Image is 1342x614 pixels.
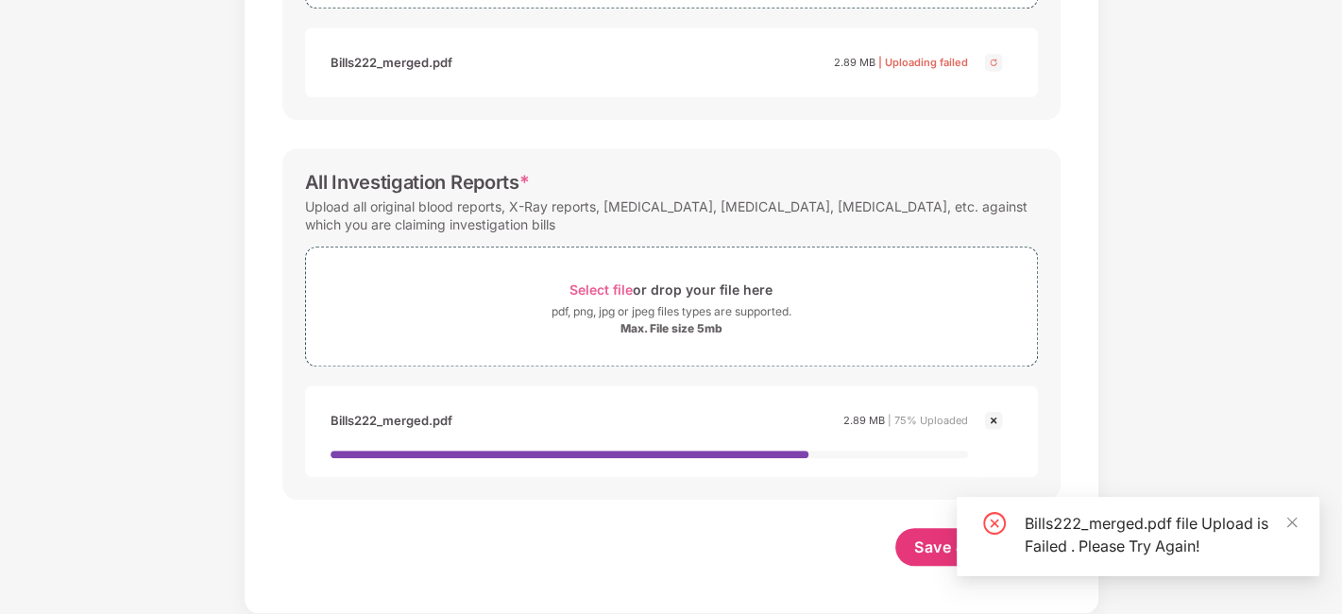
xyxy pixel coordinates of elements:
img: svg+xml;base64,PHN2ZyBpZD0iQ3Jvc3MtMjR4MjQiIHhtbG5zPSJodHRwOi8vd3d3LnczLm9yZy8yMDAwL3N2ZyIgd2lkdG... [982,51,1005,74]
span: Select file [569,281,633,298]
div: or drop your file here [569,277,773,302]
span: 2.89 MB [843,414,885,427]
span: Select fileor drop your file herepdf, png, jpg or jpeg files types are supported.Max. File size 5mb [306,262,1037,351]
div: Max. File size 5mb [620,321,722,336]
div: Bills222_merged.pdf file Upload is Failed . Please Try Again! [1025,512,1297,557]
span: 2.89 MB [834,56,875,69]
div: All Investigation Reports [305,171,530,194]
div: pdf, png, jpg or jpeg files types are supported. [552,302,791,321]
span: | Uploading failed [878,56,968,69]
span: close-circle [983,512,1006,535]
div: Upload all original blood reports, X-Ray reports, [MEDICAL_DATA], [MEDICAL_DATA], [MEDICAL_DATA],... [305,194,1038,237]
button: Save & Continue [895,528,1061,566]
span: | 75% Uploaded [888,414,968,427]
div: Bills222_merged.pdf [331,404,452,436]
div: Bills222_merged.pdf [331,46,452,78]
span: Save & Continue [914,537,1042,557]
img: svg+xml;base64,PHN2ZyBpZD0iQ3Jvc3MtMjR4MjQiIHhtbG5zPSJodHRwOi8vd3d3LnczLm9yZy8yMDAwL3N2ZyIgd2lkdG... [982,409,1005,432]
span: close [1285,516,1299,529]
